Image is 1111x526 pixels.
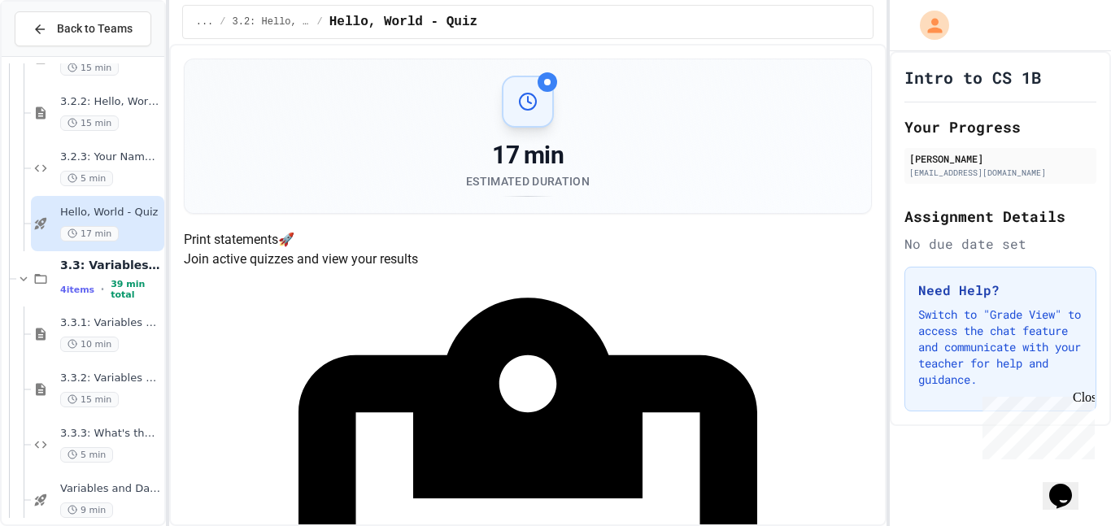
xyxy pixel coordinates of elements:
span: 10 min [60,337,119,352]
span: Back to Teams [57,20,133,37]
iframe: chat widget [1043,461,1095,510]
span: 9 min [60,502,113,518]
div: My Account [903,7,953,44]
span: 15 min [60,60,119,76]
h3: Need Help? [918,280,1083,300]
div: Chat with us now!Close [7,7,112,103]
span: 5 min [60,171,113,186]
h1: Intro to CS 1B [904,66,1041,89]
h4: Print statements 🚀 [184,230,873,250]
div: Estimated Duration [466,173,590,189]
iframe: chat widget [976,390,1095,459]
span: 3.3.2: Variables and Data Types - Review [60,372,161,385]
span: 3.3.1: Variables and Data Types [60,316,161,330]
h2: Assignment Details [904,205,1096,228]
span: / [317,15,323,28]
span: 3.3.3: What's the Type? [60,427,161,441]
span: 15 min [60,392,119,407]
span: Variables and Data types - quiz [60,482,161,496]
span: 4 items [60,285,94,295]
span: 39 min total [111,279,161,300]
span: / [220,15,225,28]
span: 5 min [60,447,113,463]
span: Hello, World - Quiz [329,12,477,32]
span: 3.2.2: Hello, World! - Review [60,95,161,109]
span: 15 min [60,115,119,131]
div: [EMAIL_ADDRESS][DOMAIN_NAME] [909,167,1091,179]
span: 3.2: Hello, World! [233,15,311,28]
span: 17 min [60,226,119,241]
span: 3.2.3: Your Name and Favorite Movie [60,150,161,164]
div: [PERSON_NAME] [909,151,1091,166]
div: No due date set [904,234,1096,254]
p: Join active quizzes and view your results [184,250,873,269]
p: Switch to "Grade View" to access the chat feature and communicate with your teacher for help and ... [918,306,1083,388]
div: 17 min [466,141,590,170]
h2: Your Progress [904,115,1096,138]
button: Back to Teams [15,11,151,46]
span: 3.3: Variables and Data Types [60,258,161,272]
span: Hello, World - Quiz [60,206,161,220]
span: ... [196,15,214,28]
span: • [101,283,104,296]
